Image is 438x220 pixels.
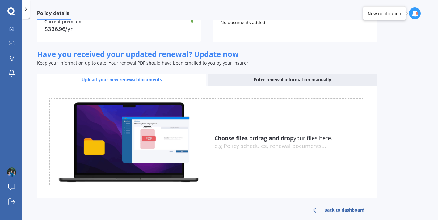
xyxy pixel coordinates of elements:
[300,203,377,218] a: Back to dashboard
[37,74,206,86] div: Upload your new renewal documents
[214,134,248,142] u: Choose files
[213,15,377,42] div: No documents added
[214,134,332,142] span: or your files here.
[44,19,193,24] div: Current premium
[44,26,193,32] div: $336.96/yr
[37,49,239,59] span: Have you received your updated renewal? Update now
[208,74,377,86] div: Enter renewal information manually
[255,134,293,142] b: drag and drop
[214,143,364,150] div: e.g Policy schedules, renewal documents...
[37,60,250,66] span: Keep your information up to date! Your renewal PDF should have been emailed to you by your insurer.
[7,167,16,177] img: ACg8ocJY4NrT8Cta8oxOmmwXV4N_3CMdtjrs5APtg2wfeGM2m7ufMHg=s96-c
[50,99,207,185] img: upload.de96410c8ce839c3fdd5.gif
[37,10,71,19] span: Policy details
[368,10,401,16] div: New notification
